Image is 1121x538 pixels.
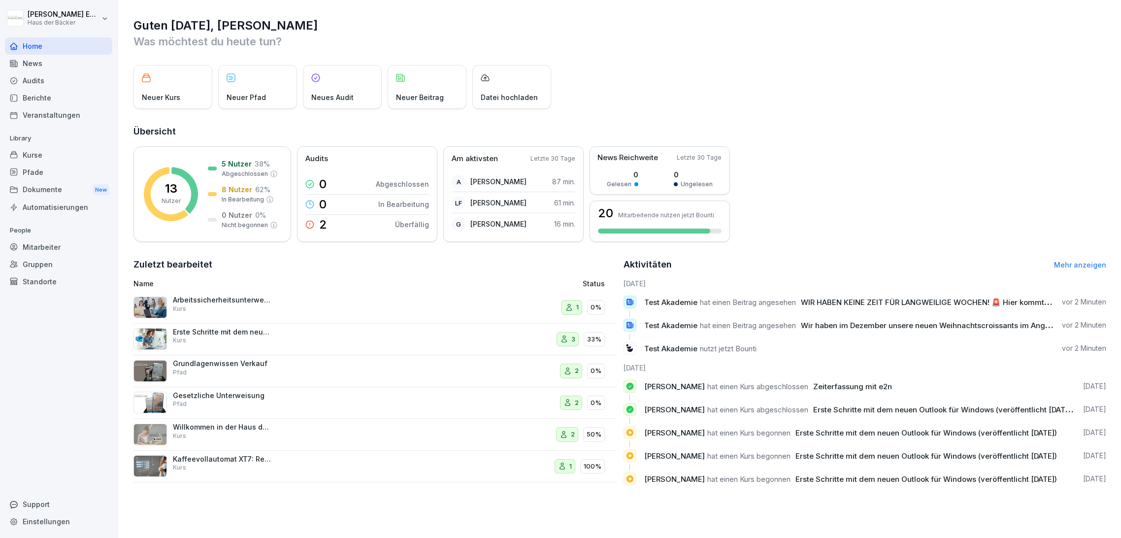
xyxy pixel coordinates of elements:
h6: [DATE] [624,363,1107,373]
p: 1 [576,303,579,312]
p: Willkommen in der Haus der Bäcker Akademie mit Bounti! [173,423,271,432]
div: Audits [5,72,112,89]
h3: 20 [598,207,613,219]
a: Home [5,37,112,55]
span: Test Akademie [644,298,697,307]
img: n8muqcqrdacq5ccnjomp14z2.png [133,392,167,413]
h2: Übersicht [133,125,1106,138]
a: Veranstaltungen [5,106,112,124]
p: [PERSON_NAME] [470,198,527,208]
p: [DATE] [1083,451,1106,461]
p: 87 min. [552,176,575,187]
p: vor 2 Minuten [1062,343,1106,353]
p: [PERSON_NAME] [470,176,527,187]
p: 100% [584,462,601,471]
p: 5 Nutzer [222,159,252,169]
p: 2 [571,430,575,439]
span: hat einen Kurs abgeschlossen [707,405,808,414]
p: 61 min. [554,198,575,208]
p: 0% [591,398,601,408]
img: mxhinlz64nyubhru3uq6wg7b.png [133,328,167,350]
div: G [452,217,465,231]
p: [DATE] [1083,428,1106,437]
p: Pfad [173,400,187,408]
div: Kurse [5,146,112,164]
span: hat einen Beitrag angesehen [700,298,796,307]
p: Neues Audit [311,92,354,102]
p: 3 [571,335,575,344]
p: 13 [165,183,177,195]
p: Pfad [173,368,187,377]
div: Support [5,496,112,513]
div: New [93,184,109,196]
p: Name [133,278,440,289]
p: 2 [575,398,579,408]
a: Einstellungen [5,513,112,530]
p: 0 Nutzer [222,210,252,220]
p: 0 [319,178,327,190]
p: 0% [591,303,601,312]
span: Erste Schritte mit dem neuen Outlook für Windows (veröffentlicht [DATE]) [795,451,1057,461]
p: Kurs [173,432,186,440]
div: LF [452,196,465,210]
p: Letzte 30 Tage [530,154,575,163]
p: Abgeschlossen [222,169,268,178]
p: Was möchtest du heute tun? [133,34,1106,49]
div: Gruppen [5,256,112,273]
a: Grundlagenwissen VerkaufPfad20% [133,355,617,387]
p: In Bearbeitung [378,199,429,209]
p: Haus der Bäcker [28,19,99,26]
p: [DATE] [1083,381,1106,391]
p: 0 [319,199,327,210]
p: Gesetzliche Unterweisung [173,391,271,400]
p: Kurs [173,463,186,472]
a: Kaffeevollautomat XT7: ReinigungsanleitungKurs1100% [133,451,617,483]
p: Ungelesen [681,180,713,189]
span: [PERSON_NAME] [644,451,705,461]
h2: Zuletzt bearbeitet [133,258,617,271]
a: News [5,55,112,72]
p: Library [5,131,112,146]
p: 0 [607,169,638,180]
p: 2 [319,219,327,231]
h2: Aktivitäten [624,258,672,271]
a: Standorte [5,273,112,290]
span: [PERSON_NAME] [644,474,705,484]
span: Test Akademie [644,321,697,330]
span: Test Akademie [644,344,697,353]
span: hat einen Kurs begonnen [707,451,791,461]
p: Kurs [173,304,186,313]
a: Berichte [5,89,112,106]
p: Grundlagenwissen Verkauf [173,359,271,368]
span: Erste Schritte mit dem neuen Outlook für Windows (veröffentlicht [DATE]) [813,405,1075,414]
a: Mehr anzeigen [1054,261,1106,269]
p: People [5,223,112,238]
div: Pfade [5,164,112,181]
p: Neuer Kurs [142,92,180,102]
p: 8 Nutzer [222,184,252,195]
p: Nutzer [162,197,181,205]
p: Letzte 30 Tage [677,153,722,162]
p: Status [583,278,605,289]
p: Gelesen [607,180,631,189]
p: Audits [305,153,328,165]
p: In Bearbeitung [222,195,264,204]
a: DokumenteNew [5,181,112,199]
a: Willkommen in der Haus der Bäcker Akademie mit Bounti!Kurs250% [133,419,617,451]
p: 2 [575,366,579,376]
span: Zeiterfassung mit e2n [813,382,892,391]
div: Dokumente [5,181,112,199]
p: Kurs [173,336,186,345]
span: hat einen Kurs abgeschlossen [707,382,808,391]
p: 0 [674,169,713,180]
img: uu40vofrwkrcojczpz6qgbpy.png [133,297,167,318]
p: [PERSON_NAME] [470,219,527,229]
p: vor 2 Minuten [1062,297,1106,307]
img: p51u93xczv0ramxlwlp8w20r.png [133,424,167,445]
p: 0% [591,366,601,376]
